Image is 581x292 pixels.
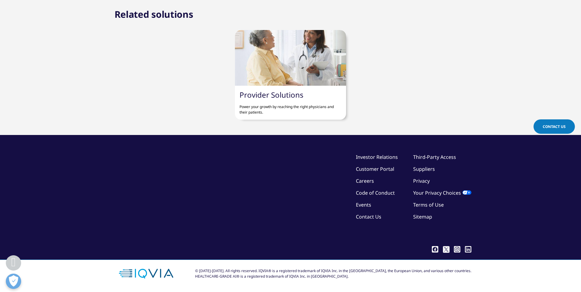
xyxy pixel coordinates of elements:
[356,201,371,208] a: Events
[356,189,395,196] a: Code of Conduct
[413,154,456,160] a: Third-Party Access
[195,268,471,279] div: © [DATE]-[DATE]. All rights reserved. IQVIA® is a registered trademark of IQVIA Inc. in the [GEOG...
[356,213,381,220] a: Contact Us
[413,178,430,184] a: Privacy
[356,178,374,184] a: Careers
[413,201,444,208] a: Terms of Use
[115,8,193,21] h2: Related solutions
[534,119,575,134] a: Contact Us
[413,189,471,196] a: Your Privacy Choices
[356,154,398,160] a: Investor Relations
[240,90,304,100] a: Provider Solutions
[413,213,432,220] a: Sitemap
[240,99,341,115] p: Power your growth by reaching the right physicians and their patients.
[543,124,566,129] span: Contact Us
[356,166,394,172] a: Customer Portal
[6,274,21,289] button: Open Preferences
[413,166,435,172] a: Suppliers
